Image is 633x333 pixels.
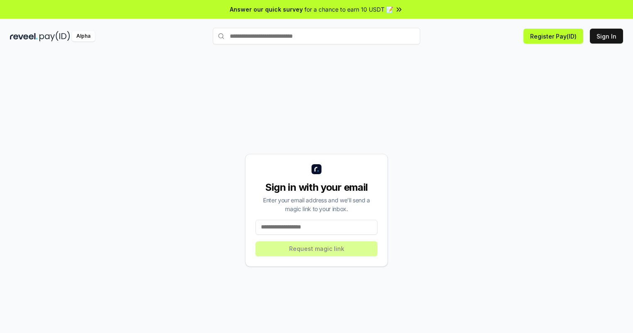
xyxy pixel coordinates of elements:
span: for a chance to earn 10 USDT 📝 [304,5,393,14]
button: Sign In [590,29,623,44]
span: Answer our quick survey [230,5,303,14]
div: Alpha [72,31,95,41]
img: reveel_dark [10,31,38,41]
img: pay_id [39,31,70,41]
div: Sign in with your email [256,181,377,194]
div: Enter your email address and we’ll send a magic link to your inbox. [256,196,377,213]
img: logo_small [312,164,321,174]
button: Register Pay(ID) [523,29,583,44]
